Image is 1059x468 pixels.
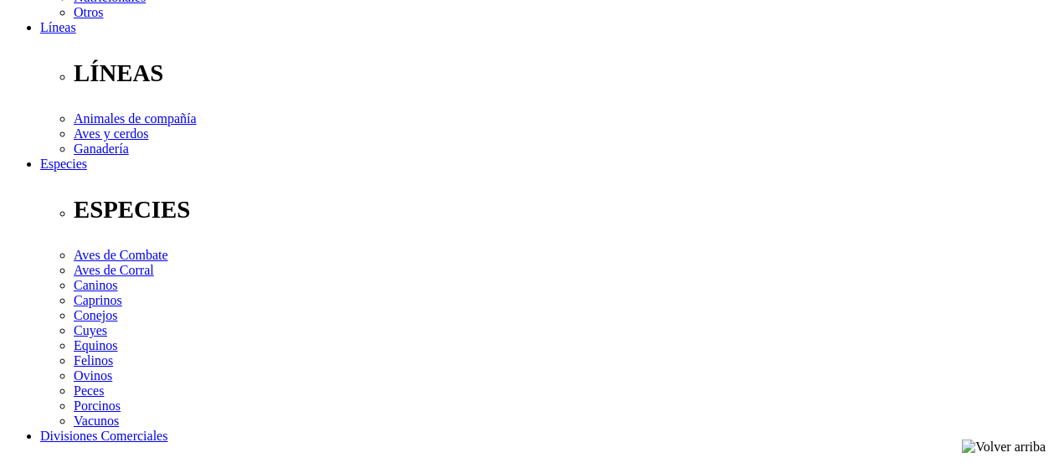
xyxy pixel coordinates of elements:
a: Líneas [40,20,76,34]
a: Aves de Combate [74,248,168,262]
iframe: Brevo live chat [8,286,289,460]
p: ESPECIES [74,196,1052,224]
p: LÍNEAS [74,59,1052,87]
a: Aves de Corral [74,263,154,277]
a: Caninos [74,278,117,292]
a: Animales de compañía [74,111,197,126]
img: Volver arriba [962,440,1046,455]
a: Especies [40,157,87,171]
a: Aves y cerdos [74,126,148,141]
a: Ganadería [74,141,129,156]
a: Otros [74,5,104,19]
